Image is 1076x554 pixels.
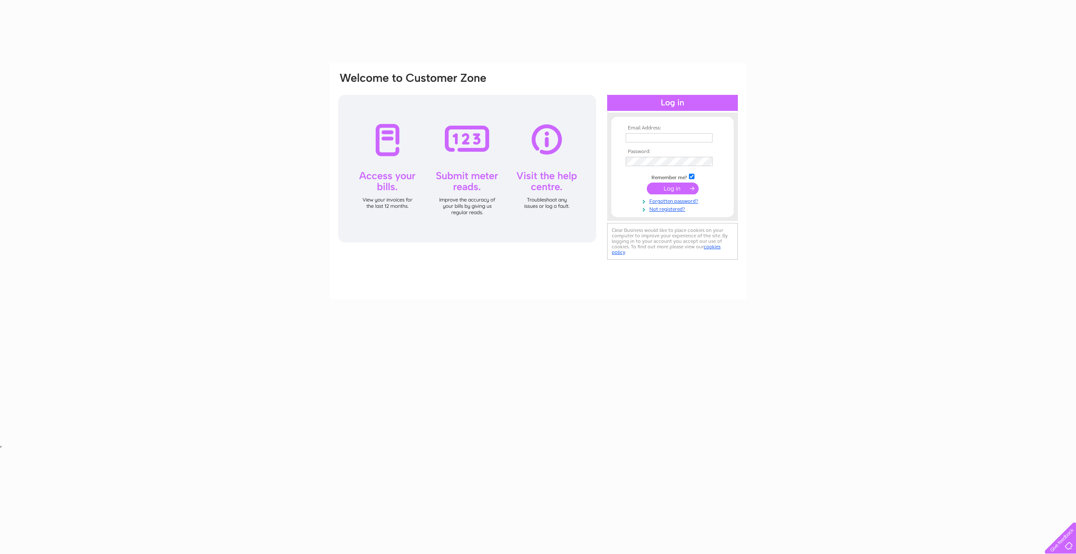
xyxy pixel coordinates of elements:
[624,125,721,131] th: Email Address:
[612,244,721,255] a: cookies policy
[626,196,721,204] a: Forgotten password?
[624,149,721,155] th: Password:
[624,172,721,181] td: Remember me?
[626,204,721,212] a: Not registered?
[647,183,699,194] input: Submit
[607,223,738,260] div: Clear Business would like to place cookies on your computer to improve your experience of the sit...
